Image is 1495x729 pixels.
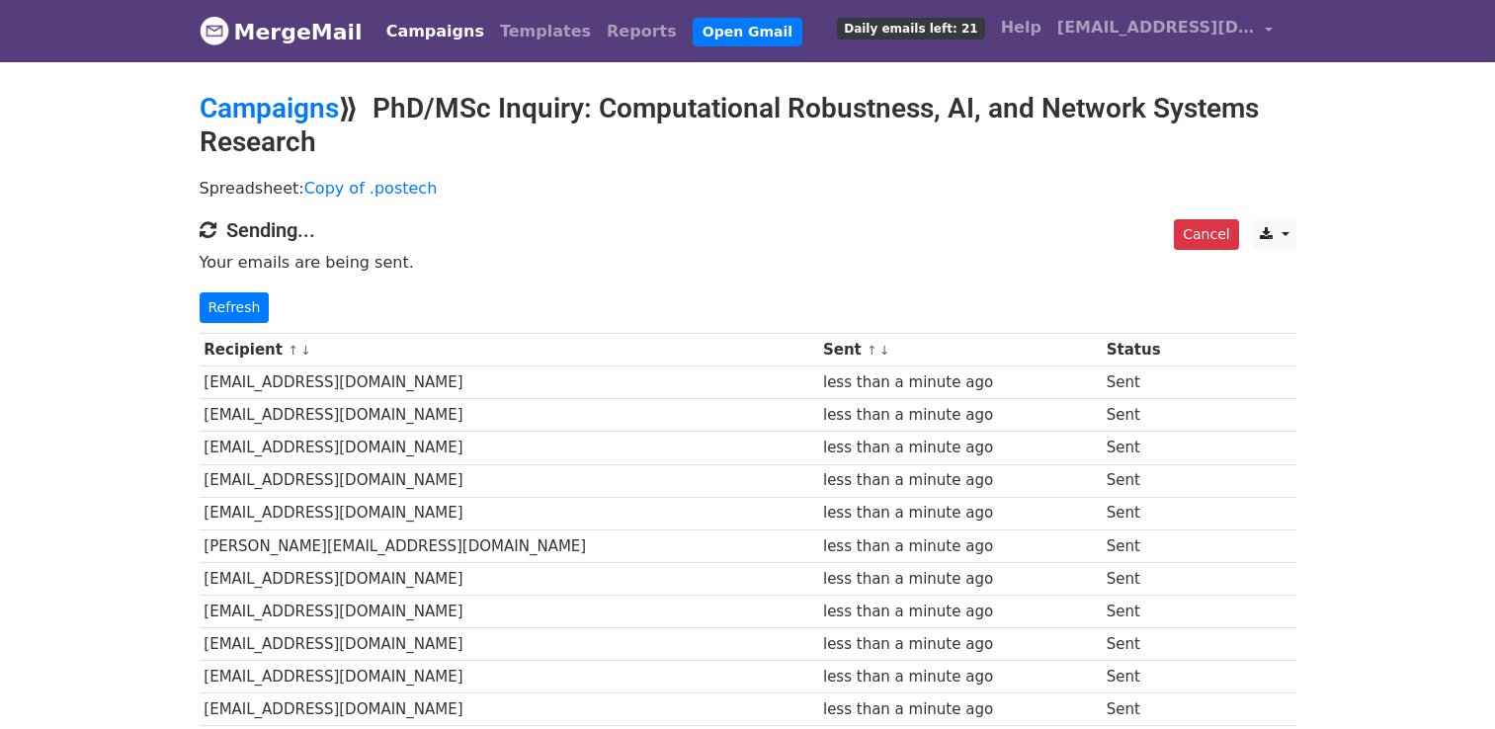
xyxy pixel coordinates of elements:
span: [EMAIL_ADDRESS][DOMAIN_NAME] [1057,16,1255,40]
div: less than a minute ago [823,469,1097,492]
div: less than a minute ago [823,371,1097,394]
p: Your emails are being sent. [200,252,1296,273]
th: Status [1102,334,1203,366]
td: [PERSON_NAME][EMAIL_ADDRESS][DOMAIN_NAME] [200,529,819,562]
a: ↓ [300,343,311,358]
h2: ⟫ PhD/MSc Inquiry: Computational Robustness, AI, and Network Systems Research [200,92,1296,158]
td: Sent [1102,693,1203,726]
td: [EMAIL_ADDRESS][DOMAIN_NAME] [200,399,819,432]
td: [EMAIL_ADDRESS][DOMAIN_NAME] [200,432,819,464]
td: [EMAIL_ADDRESS][DOMAIN_NAME] [200,366,819,399]
td: [EMAIL_ADDRESS][DOMAIN_NAME] [200,562,819,595]
td: [EMAIL_ADDRESS][DOMAIN_NAME] [200,497,819,529]
td: [EMAIL_ADDRESS][DOMAIN_NAME] [200,595,819,627]
td: [EMAIL_ADDRESS][DOMAIN_NAME] [200,661,819,693]
a: Open Gmail [693,18,802,46]
td: [EMAIL_ADDRESS][DOMAIN_NAME] [200,628,819,661]
a: MergeMail [200,11,363,52]
td: Sent [1102,628,1203,661]
a: Templates [492,12,599,51]
h4: Sending... [200,218,1296,242]
a: Refresh [200,292,270,323]
a: ↑ [288,343,298,358]
td: Sent [1102,432,1203,464]
td: Sent [1102,464,1203,497]
td: Sent [1102,366,1203,399]
a: Daily emails left: 21 [829,8,992,47]
div: less than a minute ago [823,437,1097,459]
div: less than a minute ago [823,568,1097,591]
div: less than a minute ago [823,633,1097,656]
a: ↑ [867,343,877,358]
td: Sent [1102,497,1203,529]
p: Spreadsheet: [200,178,1296,199]
td: Sent [1102,399,1203,432]
a: Campaigns [378,12,492,51]
td: Sent [1102,529,1203,562]
a: Reports [599,12,685,51]
td: [EMAIL_ADDRESS][DOMAIN_NAME] [200,464,819,497]
td: Sent [1102,562,1203,595]
a: Cancel [1174,219,1238,250]
div: less than a minute ago [823,404,1097,427]
a: Help [993,8,1049,47]
th: Recipient [200,334,819,366]
div: less than a minute ago [823,698,1097,721]
div: less than a minute ago [823,601,1097,623]
a: [EMAIL_ADDRESS][DOMAIN_NAME] [1049,8,1281,54]
a: ↓ [879,343,890,358]
img: MergeMail logo [200,16,229,45]
a: Copy of .postech [304,179,438,198]
th: Sent [818,334,1102,366]
div: less than a minute ago [823,502,1097,525]
td: Sent [1102,661,1203,693]
td: [EMAIL_ADDRESS][DOMAIN_NAME] [200,693,819,726]
div: less than a minute ago [823,666,1097,688]
td: Sent [1102,595,1203,627]
a: Campaigns [200,92,339,124]
div: less than a minute ago [823,535,1097,558]
span: Daily emails left: 21 [837,18,984,40]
